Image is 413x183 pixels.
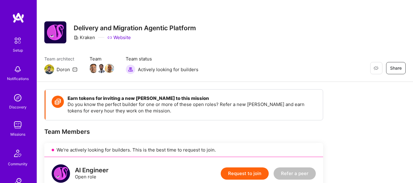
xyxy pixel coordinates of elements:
div: Missions [10,131,25,137]
div: We’re actively looking for builders. This is the best time to request to join. [44,143,323,157]
div: Setup [13,47,23,53]
img: Community [10,146,25,161]
div: Notifications [7,75,29,82]
span: Team [90,56,113,62]
img: Company Logo [44,21,66,43]
div: Open role [75,167,109,180]
i: icon EyeClosed [374,66,378,71]
img: Team Member Avatar [97,64,106,73]
span: Share [390,65,402,71]
a: Team Member Avatar [90,63,98,74]
div: Kraken [74,34,95,41]
img: Token icon [52,96,64,108]
img: setup [11,34,24,47]
i: icon Mail [72,67,77,72]
img: Actively looking for builders [126,64,135,74]
div: Doron [57,66,70,73]
h3: Delivery and Migration Agentic Platform [74,24,196,32]
img: discovery [12,92,24,104]
img: logo [12,12,24,23]
a: Website [107,34,131,41]
span: Actively looking for builders [138,66,198,73]
img: logo [52,164,70,183]
p: Do you know the perfect builder for one or more of these open roles? Refer a new [PERSON_NAME] an... [68,101,317,114]
i: icon CompanyGray [74,35,79,40]
img: teamwork [12,119,24,131]
a: Team Member Avatar [98,63,105,74]
img: Team Member Avatar [89,64,98,73]
button: Request to join [221,167,269,180]
img: Team Architect [44,64,54,74]
img: bell [12,63,24,75]
img: Team Member Avatar [105,64,114,73]
div: Discovery [9,104,27,110]
button: Share [386,62,406,74]
h4: Earn tokens for inviting a new [PERSON_NAME] to this mission [68,96,317,101]
button: Refer a peer [274,167,316,180]
div: Team Members [44,128,323,136]
div: AI Engineer [75,167,109,174]
span: Team architect [44,56,77,62]
a: Team Member Avatar [105,63,113,74]
span: Team status [126,56,198,62]
div: Community [8,161,28,167]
